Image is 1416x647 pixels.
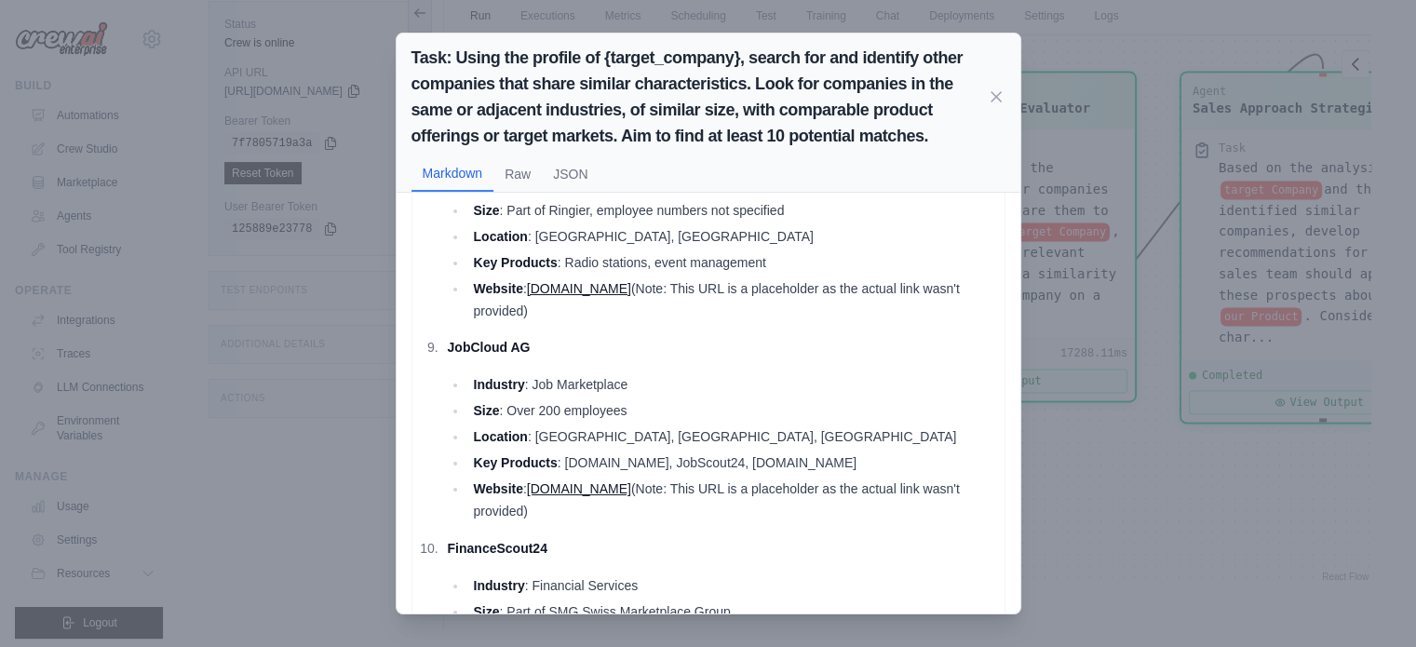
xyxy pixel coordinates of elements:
[473,429,527,444] strong: Location
[473,578,524,593] strong: Industry
[527,281,631,296] a: [DOMAIN_NAME]
[473,203,499,218] strong: Size
[473,403,499,418] strong: Size
[473,481,522,496] strong: Website
[473,455,557,470] strong: Key Products
[467,373,994,396] li: : Job Marketplace
[467,251,994,274] li: : Radio stations, event management
[467,425,994,448] li: : [GEOGRAPHIC_DATA], [GEOGRAPHIC_DATA], [GEOGRAPHIC_DATA]
[447,541,546,556] strong: FinanceScout24
[467,478,994,522] li: : (Note: This URL is a placeholder as the actual link wasn't provided)
[467,199,994,222] li: : Part of Ringier, employee numbers not specified
[473,255,557,270] strong: Key Products
[527,481,631,496] a: [DOMAIN_NAME]
[473,377,524,392] strong: Industry
[493,156,542,192] button: Raw
[447,340,530,355] strong: JobCloud AG
[411,156,494,192] button: Markdown
[467,277,994,322] li: : (Note: This URL is a placeholder as the actual link wasn't provided)
[467,225,994,248] li: : [GEOGRAPHIC_DATA], [GEOGRAPHIC_DATA]
[411,45,987,149] h2: Task: Using the profile of {target_company}, search for and identify other companies that share s...
[467,574,994,597] li: : Financial Services
[473,229,527,244] strong: Location
[542,156,599,192] button: JSON
[467,399,994,422] li: : Over 200 employees
[467,452,994,474] li: : [DOMAIN_NAME], JobScout24, [DOMAIN_NAME]
[473,281,522,296] strong: Website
